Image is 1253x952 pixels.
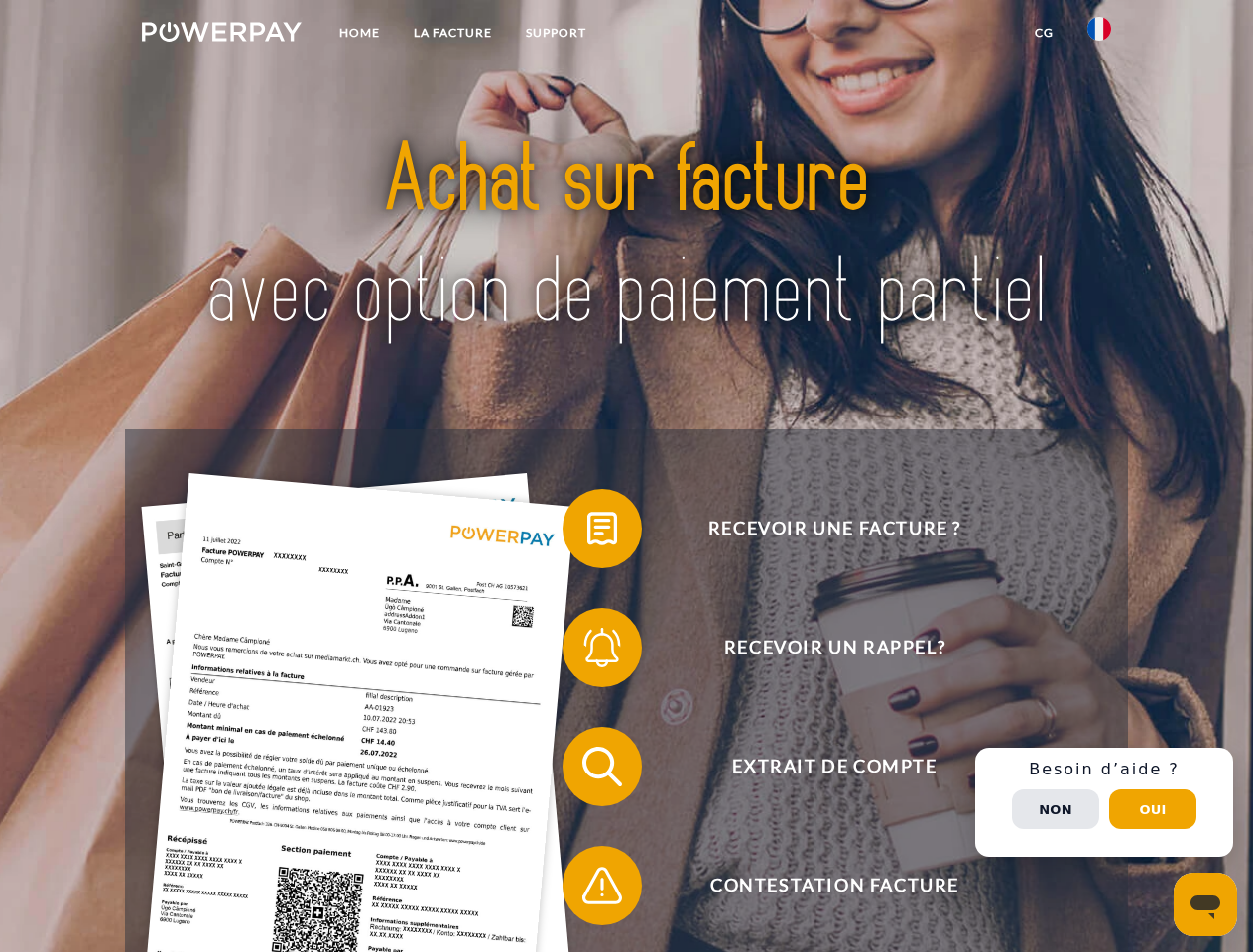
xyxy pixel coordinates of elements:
h3: Besoin d’aide ? [987,760,1221,779]
div: Schnellhilfe [975,748,1233,857]
button: Recevoir une facture ? [563,489,1078,568]
img: title-powerpay_fr.svg [189,95,1064,380]
img: qb_warning.svg [577,861,627,910]
a: CG [1018,15,1070,51]
span: Contestation Facture [591,846,1077,925]
span: Recevoir une facture ? [591,489,1077,568]
button: Contestation Facture [563,846,1078,925]
a: Support [509,15,603,51]
span: Recevoir un rappel? [591,608,1077,687]
img: qb_search.svg [577,742,627,791]
button: Oui [1109,789,1196,829]
img: qb_bill.svg [577,504,627,553]
button: Extrait de compte [563,727,1078,806]
a: Home [322,15,397,51]
button: Recevoir un rappel? [563,608,1078,687]
img: logo-powerpay-white.svg [142,22,302,42]
a: LA FACTURE [397,15,509,51]
button: Non [1012,789,1099,829]
span: Extrait de compte [591,727,1077,806]
img: qb_bell.svg [577,623,627,672]
img: fr [1087,17,1111,41]
iframe: Bouton de lancement de la fenêtre de messagerie [1174,873,1237,936]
